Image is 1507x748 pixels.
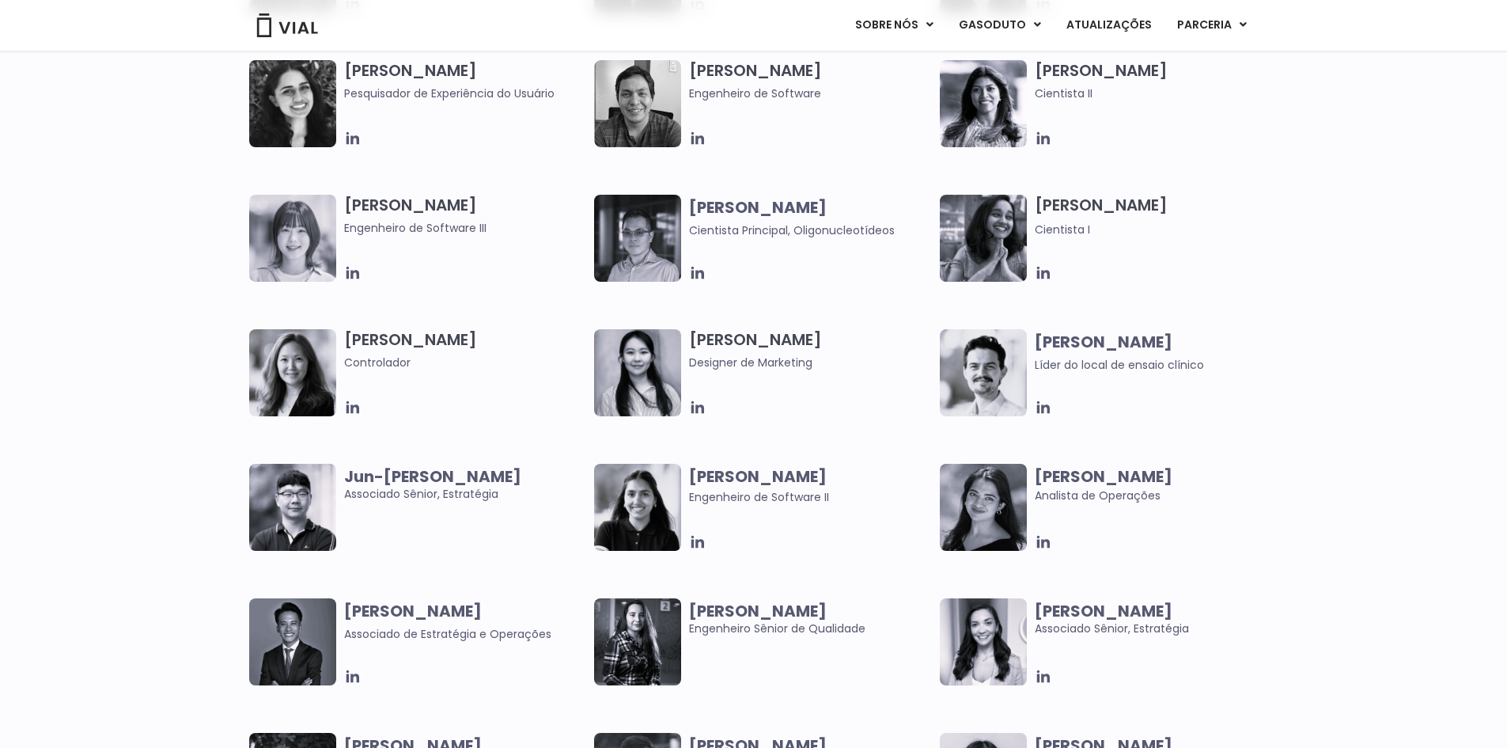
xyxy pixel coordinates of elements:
font: ATUALIZAÇÕES [1066,17,1152,32]
font: Cientista I [1035,222,1090,237]
img: Imagem de uma mulher chamada Ritu sorrindo [940,60,1027,147]
font: Cientista Principal, Oligonucleotídeos [689,222,895,238]
img: Uma foto em preto e branco de um homem sorrindo, segurando um frasco. [594,60,681,147]
font: SOBRE NÓS [855,17,918,32]
font: Engenheiro de Software II [689,489,829,505]
font: Jun-[PERSON_NAME] [344,465,521,488]
a: ATUALIZAÇÕES [1054,12,1164,39]
font: Pesquisador de Experiência do Usuário [344,85,555,101]
img: Imagem de uma mulher sorridente chamada Tanvi [594,464,681,551]
font: [PERSON_NAME] [1035,465,1172,488]
font: [PERSON_NAME] [1035,194,1168,216]
font: [PERSON_NAME] [689,465,827,488]
a: GASODUTOAlternar menu [946,12,1053,39]
font: Líder do local de ensaio clínico [1035,357,1204,373]
img: Foto da cabeça de uma mulher sorridente chamada Sharicka [940,464,1027,551]
a: SOBRE NÓSAlternar menu [842,12,945,39]
img: Foto da cabeça de uma mulher sorridente chamada Sneha [940,195,1027,282]
img: Mulher sorridente chamada Yousun [594,329,681,416]
font: [PERSON_NAME] [689,196,827,218]
font: [PERSON_NAME] [689,328,822,351]
font: [PERSON_NAME] [1035,331,1172,353]
font: [PERSON_NAME] [344,194,477,216]
img: Imagem de um homem sorridente chamado Jun-Goo [249,464,336,551]
font: [PERSON_NAME] [344,600,482,622]
font: [PERSON_NAME] [689,59,822,82]
img: Imagem de uma mulher sorridente chamada Aleina [249,329,336,416]
a: PARCERIAAlternar menu [1164,12,1259,39]
font: Analista de Operações [1035,488,1161,503]
font: [PERSON_NAME] [344,59,477,82]
font: [PERSON_NAME] [689,600,827,622]
font: Associado Sênior, Estratégia [344,486,498,502]
img: Imagem de um homem sorridente chamado Glenn [940,329,1027,416]
img: Foto da cabeça de um homem sorridente chamado Wei-Sheng [594,195,681,282]
font: Associado Sênior, Estratégia [1035,621,1189,636]
font: [PERSON_NAME] [344,328,477,351]
font: Engenheiro de Software [689,85,821,101]
img: Tina [249,195,336,282]
img: Mehtab Bhinder [249,60,336,147]
font: Cientista II [1035,85,1092,101]
font: Engenheiro de Software III [344,220,487,236]
img: Logotipo do frasco [256,13,319,37]
font: [PERSON_NAME] [1035,59,1168,82]
font: GASODUTO [959,17,1026,32]
font: Controlador [344,355,411,370]
font: Designer de Marketing [689,355,812,370]
img: Foto da cabeça de um homem sorridente chamado Urann [249,598,336,685]
img: Mulher sorridente chamada Ana [940,598,1027,685]
font: [PERSON_NAME] [1035,600,1172,622]
font: Engenheiro Sênior de Qualidade [689,621,865,636]
font: Associado de Estratégia e Operações [344,626,551,642]
font: PARCERIA [1177,17,1232,32]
